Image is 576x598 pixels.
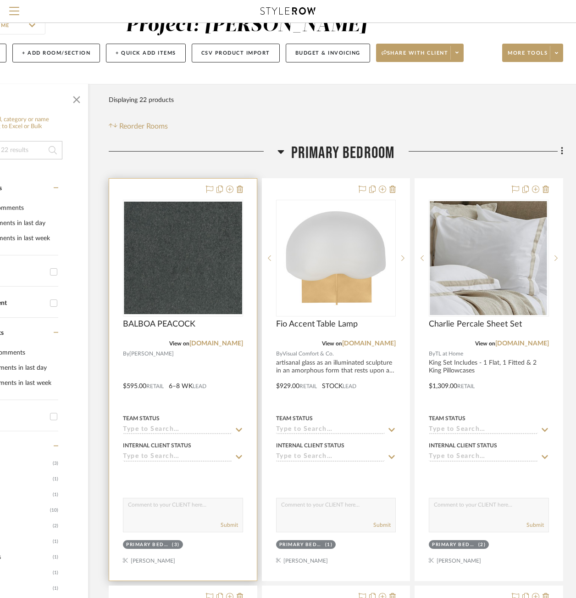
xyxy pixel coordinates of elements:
[53,472,58,486] span: (1)
[124,202,242,314] img: BALBOA PEACOCK
[53,534,58,549] span: (1)
[286,44,370,62] button: Budget & Invoicing
[495,340,549,347] a: [DOMAIN_NAME]
[502,44,563,62] button: More tools
[67,89,86,107] button: Close
[276,414,313,423] div: Team Status
[221,521,238,529] button: Submit
[429,426,538,434] input: Type to Search…
[50,503,58,518] span: (10)
[429,200,548,316] div: 0
[109,91,174,109] div: Displaying 22 products
[119,121,168,132] span: Reorder Rooms
[123,350,129,358] span: By
[123,453,232,462] input: Type to Search…
[123,414,160,423] div: Team Status
[276,441,344,450] div: Internal Client Status
[123,441,191,450] div: Internal Client Status
[169,341,189,346] span: View on
[376,44,464,62] button: Share with client
[123,200,243,316] div: 0
[192,44,280,62] button: CSV Product Import
[291,143,395,163] span: Primary Bedroom
[276,350,282,358] span: By
[189,340,243,347] a: [DOMAIN_NAME]
[276,426,385,434] input: Type to Search…
[172,542,180,548] div: (3)
[322,341,342,346] span: View on
[282,350,334,358] span: Visual Comfort & Co.
[382,50,449,63] span: Share with client
[277,200,396,316] div: 0
[109,121,168,132] button: Reorder Rooms
[429,441,497,450] div: Internal Client Status
[325,542,333,548] div: (1)
[126,16,367,35] div: Project: [PERSON_NAME]
[126,542,170,548] div: Primary Bedroom
[429,350,435,358] span: By
[53,487,58,502] span: (1)
[129,350,174,358] span: [PERSON_NAME]
[430,201,548,315] img: Charlie Percale Sheet Set
[373,521,391,529] button: Submit
[53,519,58,533] span: (2)
[475,341,495,346] span: View on
[278,201,393,316] img: Fio Accent Table Lamp
[429,414,465,423] div: Team Status
[53,550,58,564] span: (1)
[432,542,476,548] div: Primary Bedroom
[429,453,538,462] input: Type to Search…
[106,44,186,62] button: + Quick Add Items
[279,542,323,548] div: Primary Bedroom
[276,319,358,329] span: Fio Accent Table Lamp
[123,319,195,329] span: BALBOA PEACOCK
[12,44,100,62] button: + Add Room/Section
[342,340,396,347] a: [DOMAIN_NAME]
[53,581,58,596] span: (1)
[123,426,232,434] input: Type to Search…
[276,453,385,462] input: Type to Search…
[53,565,58,580] span: (1)
[53,456,58,471] span: (3)
[526,521,544,529] button: Submit
[508,50,548,63] span: More tools
[429,319,522,329] span: Charlie Percale Sheet Set
[435,350,463,358] span: TL at Home
[478,542,486,548] div: (2)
